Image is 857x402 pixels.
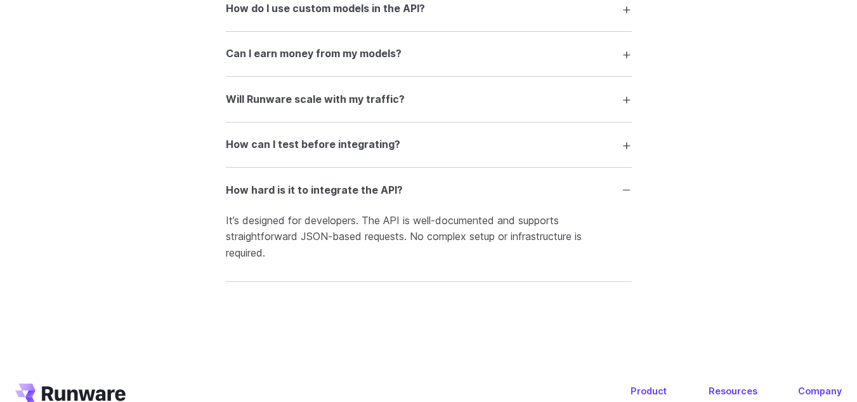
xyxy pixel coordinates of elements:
summary: How can I test before integrating? [226,133,632,157]
h3: How do I use custom models in the API? [226,1,425,17]
summary: How hard is it to integrate the API? [226,178,632,202]
summary: Can I earn money from my models? [226,42,632,66]
div: Product [631,384,668,398]
h3: Can I earn money from my models? [226,46,402,62]
h3: Will Runware scale with my traffic? [226,91,405,108]
p: It’s designed for developers. The API is well-documented and supports straightforward JSON-based ... [226,213,632,262]
h3: How hard is it to integrate the API? [226,182,403,199]
h3: How can I test before integrating? [226,137,400,153]
div: Company [798,384,842,398]
summary: Will Runware scale with my traffic? [226,87,632,111]
div: Resources [709,384,757,398]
